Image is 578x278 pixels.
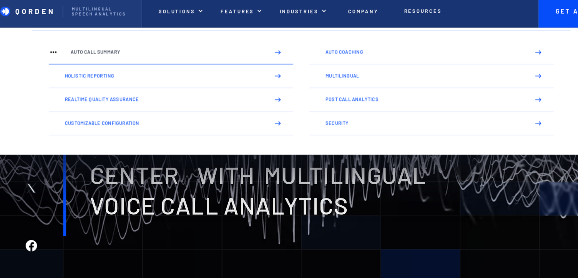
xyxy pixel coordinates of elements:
p: Holistic Reporting [74,71,254,76]
p: INDUSTRIES [269,12,305,17]
p: Solutions [159,12,192,17]
p: Multilingual Speech analytics [80,10,136,20]
a: Holistic Reporting [59,63,282,85]
a: Auto Coaching [296,42,519,63]
a: Realtime Quality Assurance [59,85,282,106]
a: Auto Call Summary [59,42,282,63]
p: Qorden [29,11,65,18]
p: Customizable Configuration [74,114,254,119]
a: Multilingual [296,63,519,85]
p: Auto Call Summary [79,50,254,54]
p: Company [332,12,359,17]
img: Twitter [38,171,48,181]
p: Security [311,114,491,119]
a: Security [296,106,519,128]
a: Post Call Analytics [296,85,519,106]
p: Realtime Quality Assurance [74,93,254,97]
p: Post Call Analytics [311,93,491,97]
p: Resources [382,12,417,17]
p: Auto Coaching [311,50,491,54]
p: Get A Demo [513,12,570,18]
span: transform your contact center with multilingual voice Call analytics [96,123,403,205]
p: features [216,12,246,17]
img: Facebook [38,223,48,233]
a: Customizable Configuration [59,106,282,128]
p: Multilingual [311,71,491,76]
